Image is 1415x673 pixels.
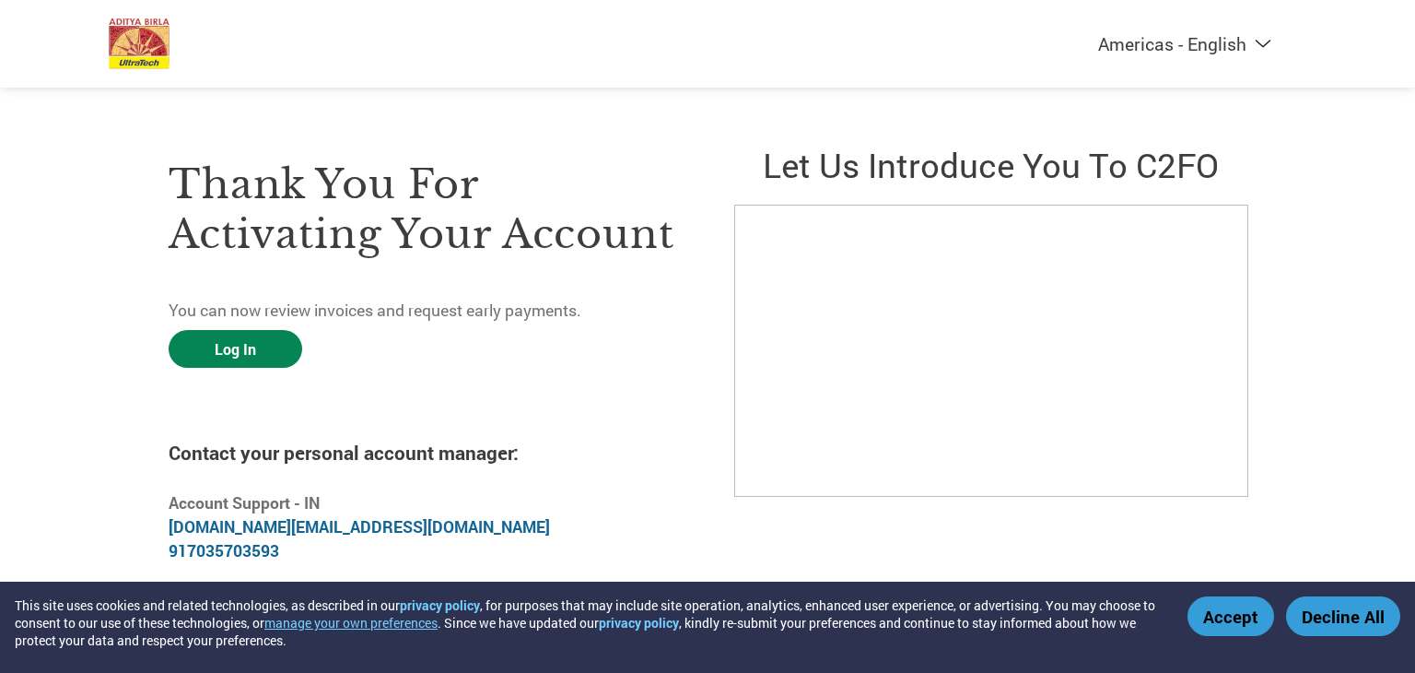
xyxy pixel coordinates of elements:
a: privacy policy [599,614,679,632]
a: [DOMAIN_NAME][EMAIL_ADDRESS][DOMAIN_NAME] [169,516,550,537]
button: Accept [1187,596,1274,636]
a: 917035703593 [169,540,279,561]
h3: Thank you for activating your account [169,159,681,259]
a: Log In [169,330,302,368]
button: manage your own preferences [264,614,438,632]
img: UltraTech [109,18,170,69]
iframe: C2FO Introduction Video [734,205,1248,497]
p: You can now review invoices and request early payments. [169,299,681,323]
div: This site uses cookies and related technologies, as described in our , for purposes that may incl... [15,596,1161,649]
h2: Let us introduce you to C2FO [734,142,1246,187]
h4: Contact your personal account manager: [169,440,681,466]
a: privacy policy [400,596,480,614]
button: Decline All [1286,596,1400,636]
b: Account Support - IN [169,492,320,514]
